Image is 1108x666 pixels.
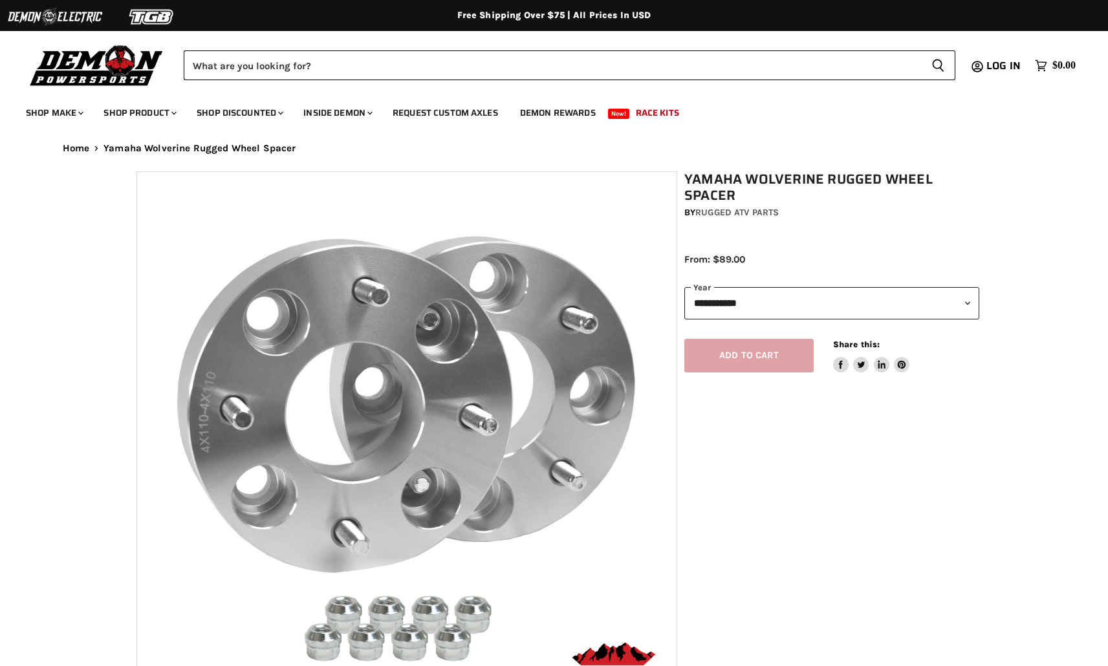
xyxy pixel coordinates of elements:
ul: Main menu [16,94,1072,126]
img: Demon Powersports [26,42,168,88]
a: Request Custom Axles [383,100,508,126]
div: Free Shipping Over $75 | All Prices In USD [37,10,1072,21]
a: Inside Demon [294,100,380,126]
img: TGB Logo 2 [103,5,201,29]
div: by [684,206,979,220]
a: Race Kits [626,100,689,126]
a: $0.00 [1028,56,1082,75]
img: Demon Electric Logo 2 [6,5,103,29]
nav: Breadcrumbs [37,143,1072,154]
span: New! [608,109,630,119]
span: $0.00 [1052,59,1076,72]
a: Shop Discounted [187,100,291,126]
a: Shop Make [16,100,91,126]
h1: Yamaha Wolverine Rugged Wheel Spacer [684,171,979,204]
input: Search [184,50,921,80]
span: Yamaha Wolverine Rugged Wheel Spacer [103,143,296,154]
a: Shop Product [94,100,184,126]
span: Log in [986,58,1021,74]
span: From: $89.00 [684,253,745,265]
button: Search [921,50,955,80]
span: Share this: [833,339,880,349]
form: Product [184,50,955,80]
a: Demon Rewards [510,100,605,126]
aside: Share this: [833,339,910,373]
a: Log in [981,60,1028,72]
a: Home [63,143,90,154]
a: Rugged ATV Parts [695,207,779,218]
select: year [684,287,979,319]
